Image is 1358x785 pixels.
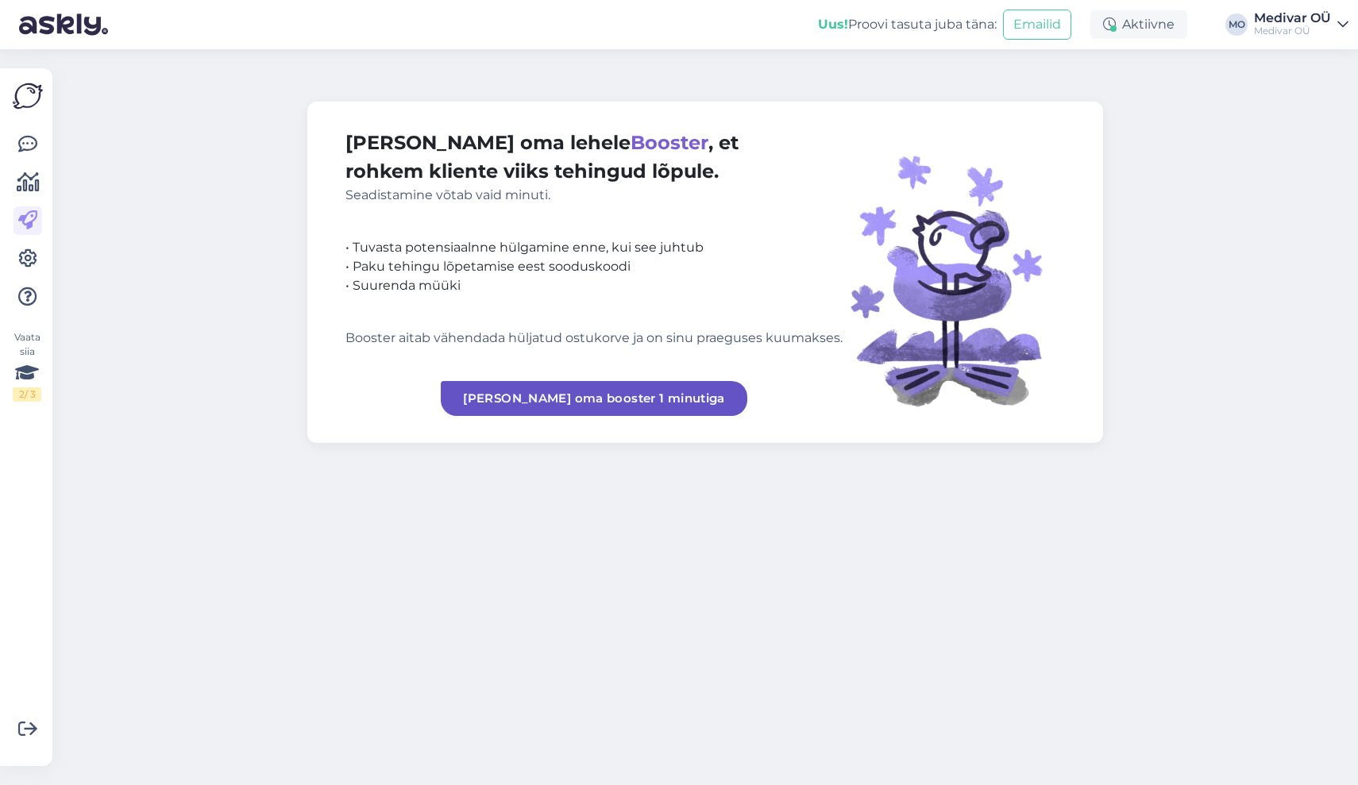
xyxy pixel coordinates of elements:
[1090,10,1187,39] div: Aktiivne
[345,129,843,205] div: [PERSON_NAME] oma lehele , et rohkem kliente viiks tehingud lõpule.
[631,131,708,154] span: Booster
[13,330,41,402] div: Vaata siia
[1254,12,1331,25] div: Medivar OÜ
[818,15,997,34] div: Proovi tasuta juba täna:
[13,81,43,111] img: Askly Logo
[345,257,843,276] div: • Paku tehingu lõpetamise eest sooduskoodi
[1254,12,1348,37] a: Medivar OÜMedivar OÜ
[1254,25,1331,37] div: Medivar OÜ
[1003,10,1071,40] button: Emailid
[843,129,1065,416] img: illustration
[818,17,848,32] b: Uus!
[441,381,747,416] a: [PERSON_NAME] oma booster 1 minutiga
[345,238,843,257] div: • Tuvasta potensiaalnne hülgamine enne, kui see juhtub
[1225,13,1248,36] div: MO
[345,276,843,295] div: • Suurenda müüki
[345,329,843,348] div: Booster aitab vähendada hüljatud ostukorve ja on sinu praeguses kuumakses.
[345,186,843,205] div: Seadistamine võtab vaid minuti.
[13,387,41,402] div: 2 / 3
